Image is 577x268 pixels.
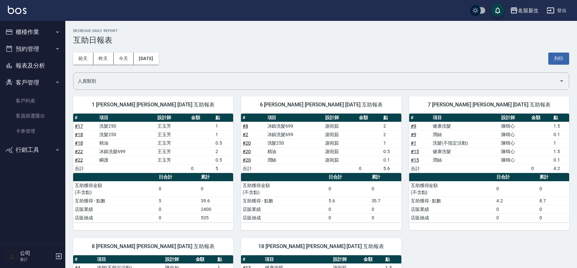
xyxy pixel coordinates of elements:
[538,173,569,181] th: 累計
[3,40,63,57] button: 預約管理
[324,147,357,156] td: 謝宛茹
[98,114,156,122] th: 項目
[75,157,83,163] a: #22
[431,114,500,122] th: 項目
[243,140,251,146] a: #20
[500,122,530,130] td: 陳晴心
[8,6,26,14] img: Logo
[544,5,569,17] button: 登出
[417,102,561,108] span: 7 [PERSON_NAME] [PERSON_NAME] [DATE] 互助報表
[382,114,401,122] th: 點
[199,181,233,197] td: 0
[357,164,382,173] td: 0
[214,130,233,139] td: 1
[409,114,431,122] th: #
[382,139,401,147] td: 1
[189,114,214,122] th: 金額
[411,132,416,137] a: #9
[411,149,419,154] a: #15
[384,255,401,264] th: 點
[409,114,569,173] table: a dense table
[73,197,157,205] td: 互助獲得 - 點數
[500,147,530,156] td: 陳晴心
[214,147,233,156] td: 2
[73,114,233,173] table: a dense table
[552,164,569,173] td: 4.2
[411,123,416,129] a: #9
[157,181,199,197] td: 0
[495,181,538,197] td: 0
[249,102,393,108] span: 6 [PERSON_NAME] [PERSON_NAME] [DATE] 互助報表
[495,173,538,181] th: 日合計
[73,181,157,197] td: 互助獲得金額 (不含點)
[75,149,83,154] a: #22
[241,114,265,122] th: #
[266,114,324,122] th: 項目
[75,132,83,137] a: #18
[556,76,567,86] button: Open
[241,205,327,213] td: 店販業績
[93,53,114,65] button: 昨天
[431,147,500,156] td: 健康洗髮
[491,4,504,17] button: save
[370,213,401,222] td: 0
[3,108,63,123] a: 客資篩選匯出
[495,197,538,205] td: 4.2
[98,130,156,139] td: 洗髮250
[266,122,324,130] td: 冰鎮洗髮699
[243,149,251,154] a: #20
[156,114,189,122] th: 設計師
[243,132,248,137] a: #2
[95,255,164,264] th: 項目
[324,139,357,147] td: 謝宛茹
[357,114,382,122] th: 金額
[500,114,530,122] th: 設計師
[495,213,538,222] td: 0
[134,53,158,65] button: [DATE]
[156,156,189,164] td: 王玉芳
[73,255,95,264] th: #
[538,213,569,222] td: 0
[73,213,157,222] td: 店販抽成
[266,139,324,147] td: 洗髮250
[3,57,63,74] button: 報表及分析
[552,156,569,164] td: 0.1
[156,147,189,156] td: 王玉芳
[431,122,500,130] td: 健康洗髮
[3,93,63,108] a: 客戶列表
[157,205,199,213] td: 0
[409,197,495,205] td: 互助獲得 - 點數
[327,173,370,181] th: 日合計
[98,156,156,164] td: 瞬護
[327,197,370,205] td: 5.6
[411,140,416,146] a: #1
[199,173,233,181] th: 累計
[81,243,225,250] span: 8 [PERSON_NAME] [PERSON_NAME] [DATE] 互助報表
[431,139,500,147] td: 洗髮(不指定活動)
[500,130,530,139] td: 陳晴心
[263,255,332,264] th: 項目
[495,205,538,213] td: 0
[75,140,83,146] a: #18
[20,250,53,257] h5: 公司
[382,130,401,139] td: 2
[199,205,233,213] td: 2400
[266,130,324,139] td: 冰鎮洗髮699
[214,139,233,147] td: 0.5
[73,53,93,65] button: 前天
[241,114,401,173] table: a dense table
[114,53,134,65] button: 今天
[76,75,556,87] input: 人員名稱
[266,156,324,164] td: 潤絲
[73,114,98,122] th: #
[214,122,233,130] td: 1
[552,130,569,139] td: 0.1
[382,147,401,156] td: 0.5
[530,114,552,122] th: 金額
[73,173,233,222] table: a dense table
[431,156,500,164] td: 潤絲
[266,147,324,156] td: 精油
[75,123,83,129] a: #17
[216,255,233,264] th: 點
[431,130,500,139] td: 潤絲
